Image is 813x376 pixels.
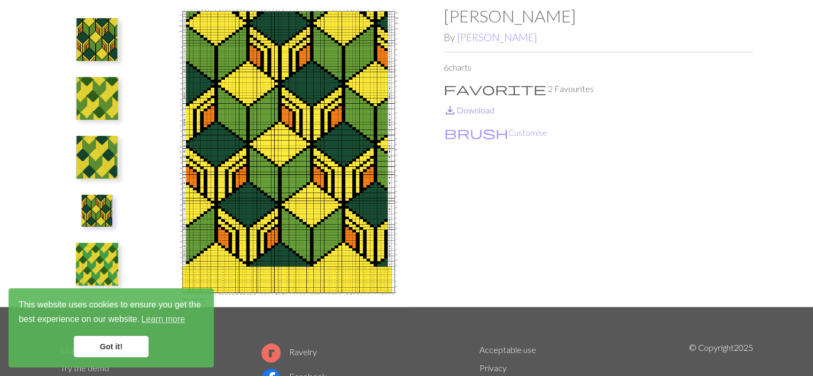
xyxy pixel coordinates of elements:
img: Front pre embroidery [76,136,119,179]
img: back [76,77,119,120]
i: Download [444,104,456,117]
i: Customise [444,126,508,139]
span: This website uses cookies to ensure you get the best experience on our website. [19,298,204,327]
button: CustomiseCustomise [444,126,548,140]
a: Try the demo [60,363,109,373]
h2: By [444,31,753,43]
a: Ravelry [261,347,317,357]
p: 6 charts [444,61,753,74]
a: Acceptable use [479,344,536,355]
img: front [76,18,119,61]
a: Privacy [479,363,507,373]
a: [PERSON_NAME] [457,31,537,43]
span: save_alt [444,103,456,118]
span: brush [444,125,508,140]
i: Favourite [444,82,546,95]
img: Ravelry logo [261,343,281,363]
img: Copy of Copy of front [134,6,444,306]
a: DownloadDownload [444,105,494,115]
p: 2 Favourites [444,82,753,95]
span: favorite [444,81,546,96]
img: Sleeve [76,243,119,286]
a: dismiss cookie message [74,336,149,357]
img: Copy of Copy of front [81,195,113,227]
a: learn more about cookies [140,311,187,327]
h1: [PERSON_NAME] [444,6,753,26]
div: cookieconsent [9,288,214,367]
